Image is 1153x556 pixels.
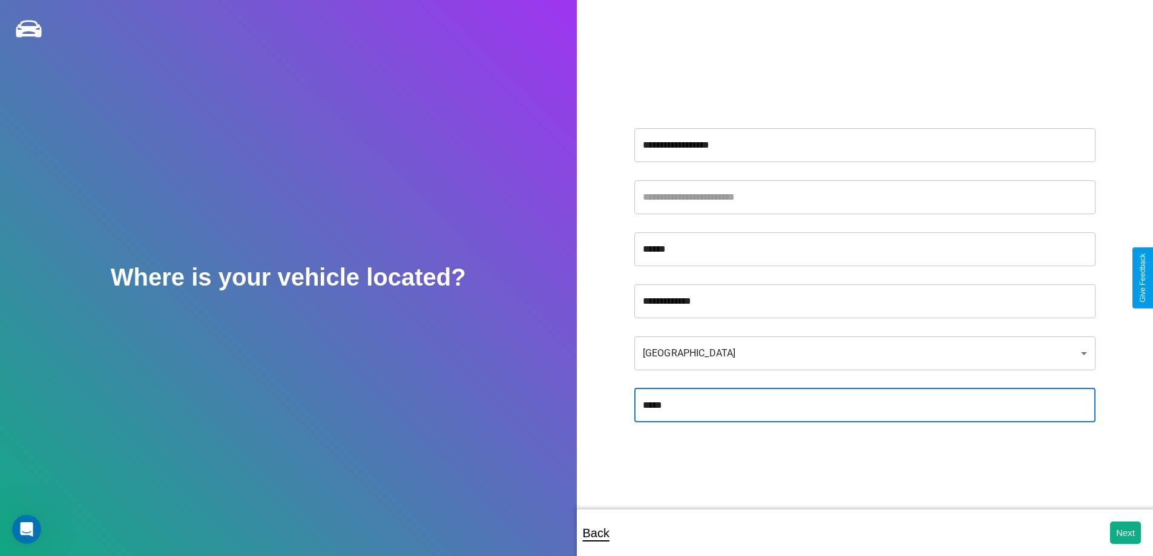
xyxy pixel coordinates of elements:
[111,264,466,291] h2: Where is your vehicle located?
[583,522,609,544] p: Back
[1110,522,1141,544] button: Next
[12,515,41,544] iframe: Intercom live chat
[634,336,1096,370] div: [GEOGRAPHIC_DATA]
[1138,253,1147,303] div: Give Feedback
